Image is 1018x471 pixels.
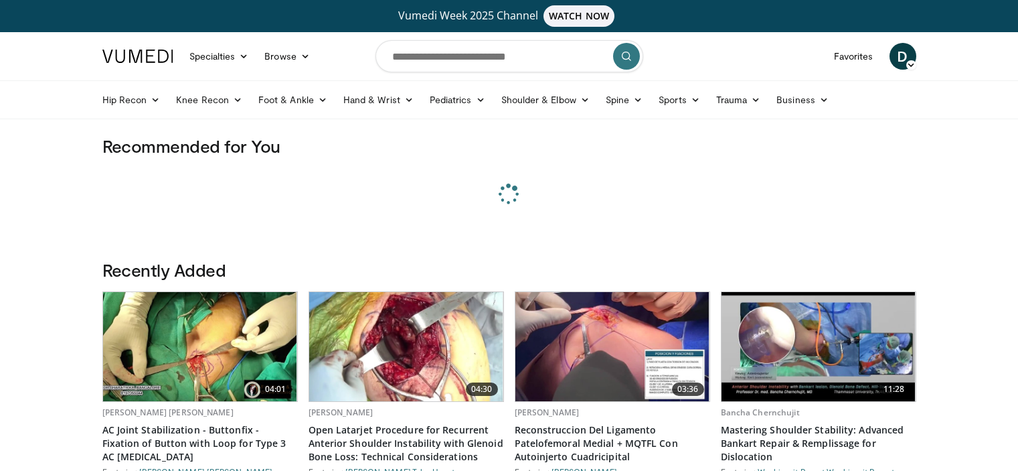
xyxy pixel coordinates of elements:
[515,423,710,464] a: Reconstruccion Del Ligamento Patelofemoral Medial + MQTFL Con Autoinjerto Cuadricipital
[708,86,769,113] a: Trauma
[256,43,318,70] a: Browse
[515,292,709,401] img: 48f6f21f-43ea-44b1-a4e1-5668875d038e.620x360_q85_upscale.jpg
[309,292,503,401] a: 04:30
[878,383,910,396] span: 11:28
[103,292,297,401] a: 04:01
[422,86,493,113] a: Pediatrics
[515,407,580,418] a: [PERSON_NAME]
[543,5,614,27] span: WATCH NOW
[889,43,916,70] a: D
[466,383,498,396] span: 04:30
[309,423,504,464] a: Open Latarjet Procedure for Recurrent Anterior Shoulder Instability with Glenoid Bone Loss: Techn...
[722,292,916,401] a: 11:28
[515,292,709,401] a: 03:36
[102,423,298,464] a: AC Joint Stabilization - Buttonfix - Fixation of Button with Loop for Type 3 AC [MEDICAL_DATA]
[493,86,598,113] a: Shoulder & Elbow
[722,292,916,401] img: 12bfd8a1-61c9-4857-9f26-c8a25e8997c8.620x360_q85_upscale.jpg
[94,86,169,113] a: Hip Recon
[826,43,881,70] a: Favorites
[721,423,916,464] a: Mastering Shoulder Stability: Advanced Bankart Repair & Remplissage for Dislocation
[598,86,651,113] a: Spine
[721,407,800,418] a: Bancha Chernchujit
[375,40,643,72] input: Search topics, interventions
[102,135,916,157] h3: Recommended for You
[181,43,257,70] a: Specialties
[250,86,335,113] a: Foot & Ankle
[651,86,708,113] a: Sports
[104,5,914,27] a: Vumedi Week 2025 ChannelWATCH NOW
[768,86,837,113] a: Business
[309,407,373,418] a: [PERSON_NAME]
[102,407,234,418] a: [PERSON_NAME] [PERSON_NAME]
[103,292,297,401] img: c2f644dc-a967-485d-903d-283ce6bc3929.620x360_q85_upscale.jpg
[102,259,916,281] h3: Recently Added
[168,86,250,113] a: Knee Recon
[335,86,422,113] a: Hand & Wrist
[102,50,173,63] img: VuMedi Logo
[309,292,503,401] img: 2b2da37e-a9b6-423e-b87e-b89ec568d167.620x360_q85_upscale.jpg
[672,383,704,396] span: 03:36
[260,383,292,396] span: 04:01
